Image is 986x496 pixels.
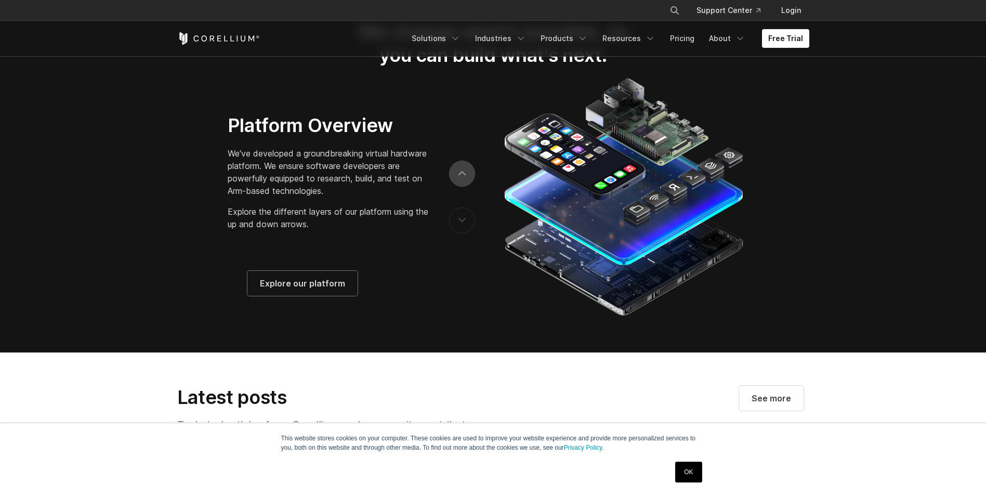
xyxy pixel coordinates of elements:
[247,271,358,296] a: Explore our platform
[675,462,702,482] a: OK
[228,205,428,230] p: Explore the different layers of our platform using the up and down arrows.
[596,29,662,48] a: Resources
[177,386,532,409] h2: Latest posts
[260,277,345,290] span: Explore our platform
[449,207,475,233] button: previous
[762,29,809,48] a: Free Trial
[564,444,604,451] a: Privacy Policy.
[449,161,475,187] button: next
[703,29,752,48] a: About
[281,434,705,452] p: This website stores cookies on your computer. These cookies are used to improve your website expe...
[228,147,428,197] p: We've developed a groundbreaking virtual hardware platform. We ensure software developers are pow...
[688,1,769,20] a: Support Center
[773,1,809,20] a: Login
[177,417,532,433] p: Technical articles from Corellium and community contributors.
[405,29,467,48] a: Solutions
[657,1,809,20] div: Navigation Menu
[499,75,747,319] img: Corellium_Platform_RPI_Full_470
[752,392,791,404] span: See more
[739,386,804,411] a: Visit our blog
[177,32,260,45] a: Corellium Home
[664,29,701,48] a: Pricing
[405,29,809,48] div: Navigation Menu
[469,29,532,48] a: Industries
[665,1,684,20] button: Search
[228,114,428,137] h3: Platform Overview
[534,29,594,48] a: Products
